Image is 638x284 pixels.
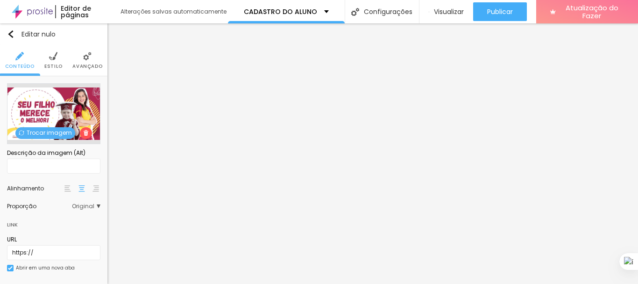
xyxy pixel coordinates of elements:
[7,214,100,231] div: Link
[7,184,44,192] font: Alinhamento
[7,235,17,243] font: URL
[72,63,102,70] font: Avançado
[15,52,24,60] img: Ícone
[434,7,464,16] font: Visualizar
[487,7,513,16] font: Publicar
[21,29,56,39] font: Editar nulo
[92,185,99,192] img: paragraph-right-align.svg
[5,63,35,70] font: Conteúdo
[72,202,94,210] font: Original
[83,130,89,136] img: Ícone
[7,202,36,210] font: Proporção
[64,185,71,192] img: paragraph-left-align.svg
[107,23,638,284] iframe: Editor
[27,129,72,137] font: Trocar imagem
[7,30,14,38] img: Ícone
[473,2,527,21] button: Publicar
[61,4,91,20] font: Editor de páginas
[7,221,18,228] font: Link
[419,2,473,21] button: Visualizar
[8,266,13,270] img: Ícone
[78,185,85,192] img: paragraph-center-align.svg
[19,130,24,136] img: Ícone
[83,52,92,60] img: Ícone
[7,149,85,157] font: Descrição da imagem (Alt)
[244,7,317,16] font: CADASTRO DO ALUNO
[16,264,75,271] font: Abrir em uma nova aba
[49,52,57,60] img: Ícone
[566,3,618,21] font: Atualização do Fazer
[364,7,412,16] font: Configurações
[351,8,359,16] img: Ícone
[44,63,63,70] font: Estilo
[121,7,227,15] font: Alterações salvas automaticamente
